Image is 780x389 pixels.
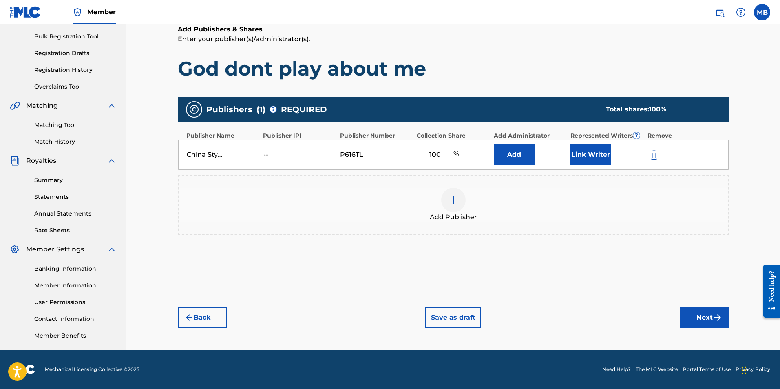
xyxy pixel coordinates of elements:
a: Member Information [34,281,117,290]
img: MLC Logo [10,6,41,18]
img: 7ee5dd4eb1f8a8e3ef2f.svg [184,313,194,322]
a: The MLC Website [636,366,678,373]
iframe: Resource Center [757,258,780,324]
h6: Add Publishers & Shares [178,24,729,34]
button: Back [178,307,227,328]
img: search [715,7,725,17]
img: publishers [189,104,199,114]
img: add [449,195,458,205]
button: Next [680,307,729,328]
span: REQUIRED [281,103,327,116]
a: Registration Drafts [34,49,117,58]
span: Member Settings [26,245,84,254]
a: Annual Statements [34,209,117,218]
img: logo [10,365,35,374]
span: Royalties [26,156,56,166]
a: Portal Terms of Use [683,366,731,373]
span: ( 1 ) [256,103,265,116]
div: Help [733,4,749,20]
a: Need Help? [602,366,631,373]
img: help [736,7,746,17]
img: expand [107,101,117,111]
img: f7272a7cc735f4ea7f67.svg [713,313,723,322]
a: Summary [34,176,117,184]
img: 12a2ab48e56ec057fbd8.svg [650,150,658,160]
img: Royalties [10,156,20,166]
a: Registration History [34,66,117,74]
span: Member [87,7,116,17]
a: Banking Information [34,265,117,273]
a: Match History [34,138,117,146]
div: Remove [647,131,720,140]
img: expand [107,245,117,254]
span: Mechanical Licensing Collective © 2025 [45,366,139,373]
a: Public Search [712,4,728,20]
span: Matching [26,101,58,111]
iframe: Chat Widget [739,350,780,389]
div: User Menu [754,4,770,20]
a: Member Benefits [34,331,117,340]
a: Statements [34,193,117,201]
img: Matching [10,101,20,111]
button: Add [494,144,535,165]
span: 100 % [649,105,666,113]
div: Add Administrator [494,131,567,140]
img: Member Settings [10,245,20,254]
a: Overclaims Tool [34,82,117,91]
a: Contact Information [34,315,117,323]
span: Publishers [206,103,252,116]
span: ? [270,106,276,113]
span: ? [633,132,640,139]
p: Enter your publisher(s)/administrator(s). [178,34,729,44]
div: Publisher IPI [263,131,336,140]
div: Collection Share [417,131,490,140]
a: Matching Tool [34,121,117,129]
a: Privacy Policy [736,366,770,373]
button: Link Writer [570,144,611,165]
img: expand [107,156,117,166]
div: Drag [742,358,747,382]
div: Represented Writers [570,131,643,140]
a: Bulk Registration Tool [34,32,117,41]
h1: God dont play about me [178,56,729,81]
a: Rate Sheets [34,226,117,235]
span: Add Publisher [430,212,477,222]
span: % [453,149,461,160]
img: Top Rightsholder [73,7,82,17]
div: Total shares: [606,104,713,114]
a: User Permissions [34,298,117,307]
div: Publisher Number [340,131,413,140]
button: Save as draft [425,307,481,328]
div: Publisher Name [186,131,259,140]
